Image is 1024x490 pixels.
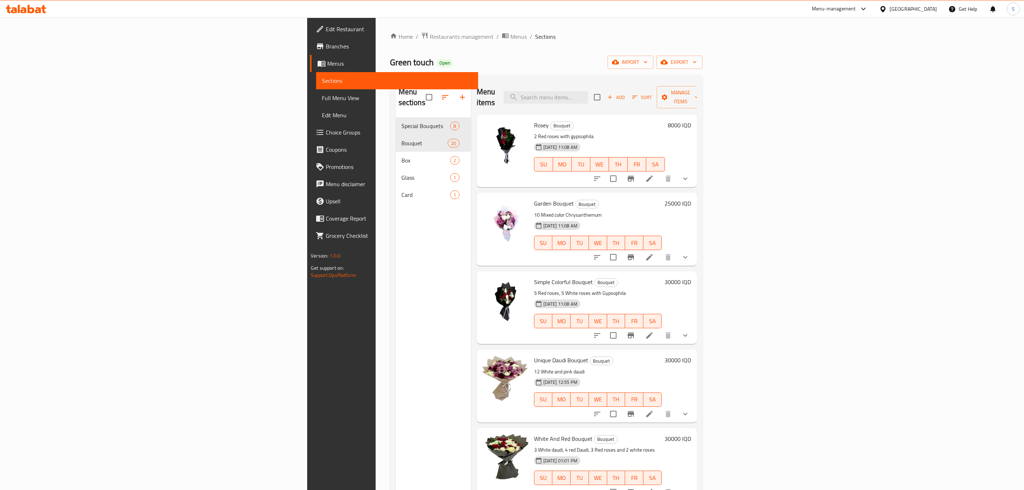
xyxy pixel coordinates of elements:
[622,405,639,423] button: Branch-specific-item
[613,58,648,67] span: import
[322,76,472,85] span: Sections
[681,253,690,262] svg: Show Choices
[659,327,677,344] button: delete
[451,192,459,198] span: 1
[437,89,454,106] span: Sort sections
[576,200,599,208] span: Bouquet
[534,120,549,131] span: Rosey
[310,55,478,72] a: Menus
[592,473,604,483] span: WE
[504,91,588,104] input: search
[589,327,606,344] button: sort-choices
[450,190,459,199] div: items
[534,314,553,328] button: SU
[454,89,471,106] button: Add section
[390,32,702,41] nav: breadcrumb
[610,473,623,483] span: TH
[571,471,589,485] button: TU
[645,331,654,340] a: Edit menu item
[628,394,640,405] span: FR
[609,157,628,171] button: TH
[553,157,572,171] button: MO
[625,314,643,328] button: FR
[535,32,556,41] span: Sections
[622,249,639,266] button: Branch-specific-item
[589,170,606,187] button: sort-choices
[310,193,478,210] a: Upsell
[656,56,702,69] button: export
[326,42,472,51] span: Branches
[657,86,705,108] button: Manage items
[643,314,662,328] button: SA
[310,210,478,227] a: Coverage Report
[630,92,654,103] button: Sort
[482,355,528,401] img: Unique Daudi Bouquet
[326,25,472,33] span: Edit Restaurant
[571,314,589,328] button: TU
[681,410,690,418] svg: Show Choices
[316,107,478,124] a: Edit Menu
[665,434,691,444] h6: 30000 IQD
[316,72,478,89] a: Sections
[625,471,643,485] button: FR
[448,140,459,147] span: 20
[550,122,574,130] div: Bouquet
[606,406,621,421] span: Select to update
[326,162,472,171] span: Promotions
[610,394,623,405] span: TH
[681,331,690,340] svg: Show Choices
[589,314,607,328] button: WE
[589,249,606,266] button: sort-choices
[590,157,609,171] button: WE
[482,434,528,480] img: White And Red Bouquet
[628,157,646,171] button: FR
[659,170,677,187] button: delete
[594,278,618,287] div: Bouquet
[571,236,589,250] button: TU
[401,190,451,199] span: Card
[322,94,472,102] span: Full Menu View
[551,122,573,130] span: Bouquet
[310,20,478,38] a: Edit Restaurant
[401,139,448,147] div: Bouquet
[482,277,528,323] img: Simple Colorful Bouquet
[537,238,550,248] span: SU
[662,58,697,67] span: export
[451,157,459,164] span: 2
[643,236,662,250] button: SA
[322,111,472,119] span: Edit Menu
[534,289,662,298] p: 5 Red roses, 5 White roses with Gypsophila
[592,394,604,405] span: WE
[552,392,571,407] button: MO
[555,316,568,326] span: MO
[329,251,340,260] span: 1.0.0
[665,198,691,208] h6: 25000 IQD
[450,122,459,130] div: items
[477,86,495,108] h2: Menu items
[537,316,550,326] span: SU
[401,122,451,130] span: Special Bouquets
[396,135,471,152] div: Bouquet20
[555,473,568,483] span: MO
[396,186,471,203] div: Card1
[540,457,580,464] span: [DATE] 01:01 PM
[573,316,586,326] span: TU
[537,394,550,405] span: SU
[665,355,691,365] h6: 30000 IQD
[681,174,690,183] svg: Show Choices
[607,392,625,407] button: TH
[606,328,621,343] span: Select to update
[534,211,662,220] p: 10 Mixed color Chrysanthemum
[612,159,625,170] span: TH
[310,227,478,244] a: Grocery Checklist
[606,250,621,265] span: Select to update
[665,277,691,287] h6: 30000 IQD
[605,92,628,103] button: Add
[630,159,643,170] span: FR
[556,159,569,170] span: MO
[326,231,472,240] span: Grocery Checklist
[677,249,694,266] button: show more
[450,156,459,165] div: items
[590,357,613,365] div: Bouquet
[610,316,623,326] span: TH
